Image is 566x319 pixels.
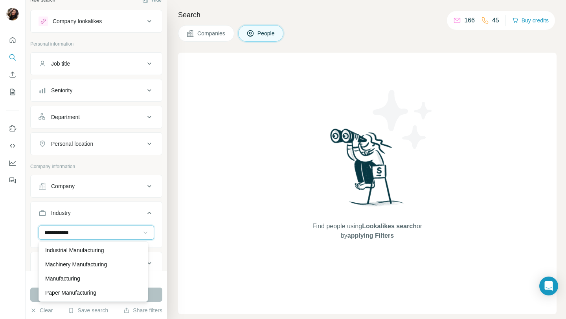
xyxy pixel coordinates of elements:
div: Personal location [51,140,93,148]
button: Buy credits [512,15,549,26]
div: Seniority [51,86,72,94]
button: Job title [31,54,162,73]
p: 166 [464,16,475,25]
div: Company lookalikes [53,17,102,25]
button: Company [31,177,162,196]
p: 45 [492,16,499,25]
p: Manufacturing [45,275,80,282]
button: Use Surfe API [6,139,19,153]
button: Save search [68,306,108,314]
button: Quick start [6,33,19,47]
img: Surfe Illustration - Woman searching with binoculars [327,126,408,214]
button: My lists [6,85,19,99]
button: Dashboard [6,156,19,170]
div: Job title [51,60,70,68]
button: Enrich CSV [6,68,19,82]
button: Department [31,108,162,126]
button: HQ location [31,254,162,273]
button: Clear [30,306,53,314]
div: Open Intercom Messenger [539,277,558,295]
div: Company [51,182,75,190]
button: Use Surfe on LinkedIn [6,121,19,136]
p: Company information [30,163,162,170]
p: Paper Manufacturing [45,289,96,297]
button: Industry [31,203,162,225]
div: Industry [51,209,71,217]
p: Personal information [30,40,162,48]
button: Seniority [31,81,162,100]
div: Department [51,113,80,121]
span: Find people using or by [304,222,430,240]
button: Share filters [123,306,162,314]
button: Personal location [31,134,162,153]
span: People [257,29,276,37]
span: applying Filters [347,232,394,239]
span: Companies [197,29,226,37]
img: Avatar [6,8,19,20]
button: Feedback [6,173,19,187]
button: Search [6,50,19,64]
img: Surfe Illustration - Stars [368,84,438,155]
span: Lookalikes search [362,223,417,229]
p: Industrial Manufacturing [45,246,104,254]
button: Company lookalikes [31,12,162,31]
h4: Search [178,9,557,20]
p: Machinery Manufacturing [45,260,107,268]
